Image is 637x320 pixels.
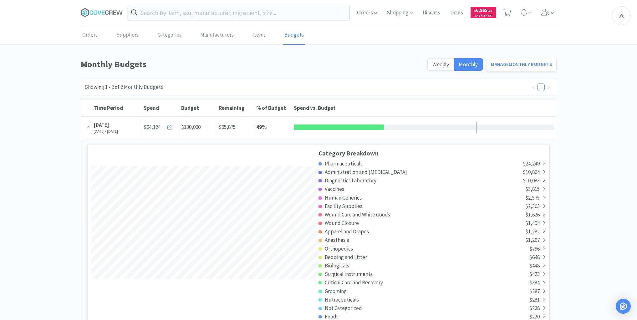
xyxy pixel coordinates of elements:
span: Human Generics [325,194,362,201]
span: Surgical Instruments [325,271,373,277]
span: $24,249 [523,160,540,167]
span: Weekly [432,61,449,68]
div: Budget [181,104,216,111]
a: Orders [81,26,99,45]
div: Spend vs. Budget [294,104,554,111]
span: $2,575 [525,194,540,201]
span: Not Categorized [325,305,362,312]
a: Budgets [283,26,305,45]
span: $228 [529,305,540,312]
i: icon: right [547,86,550,89]
span: $423 [529,271,540,277]
h3: Category Breakdown [318,148,546,158]
a: Deals [448,10,466,16]
span: $648 [529,254,540,261]
span: Apparel and Drapes [325,228,369,235]
li: Next Page [545,84,552,91]
span: Critical Care and Recovery [325,279,383,286]
span: $10,083 [523,177,540,184]
span: Administration and [MEDICAL_DATA] [325,169,407,175]
div: Spend [144,104,178,111]
a: ManageMonthly Budgets [487,58,556,71]
span: $1,626 [525,211,540,218]
span: $384 [529,279,540,286]
span: . 50 [487,9,492,13]
a: Suppliers [115,26,140,45]
span: Vaccines [325,185,344,192]
li: Previous Page [530,84,537,91]
div: Remaining [219,104,253,111]
span: Wound Closure [325,220,359,226]
div: Time Period [94,104,140,111]
span: Monthly [459,61,478,68]
span: Biologicals [325,262,349,269]
strong: 49 % [256,124,267,130]
span: $281 [529,296,540,303]
span: $796 [529,245,540,252]
span: $448 [529,262,540,269]
span: $287 [529,288,540,295]
span: $1,494 [525,220,540,226]
span: $1,282 [525,228,540,235]
span: Cash Back [474,14,492,18]
span: Foods [325,313,339,320]
span: Orthopedics [325,245,353,252]
span: Nutraceuticals [325,296,359,303]
span: $ [474,9,476,13]
span: $10,804 [523,169,540,175]
span: Wound Care and White Goods [325,211,390,218]
span: $130,000 [181,124,201,130]
li: 1 [537,84,545,91]
span: Bedding and Litter [325,254,367,261]
div: [DATE] - [DATE] [94,129,140,134]
span: Facility Supplies [325,203,362,210]
h1: Monthly Budgets [81,57,424,71]
span: 6,965 [474,7,492,13]
span: $2,303 [525,203,540,210]
div: % of Budget [256,104,291,111]
a: Items [251,26,267,45]
span: $1,207 [525,236,540,243]
a: 1 [538,84,544,91]
span: Pharmaceuticals [325,160,363,167]
span: Diagnostics Laboratory [325,177,376,184]
a: $6,965.50Cash Back [471,4,496,21]
input: Search by item, sku, manufacturer, ingredient, size... [128,5,349,20]
a: Categories [156,26,183,45]
i: icon: left [532,86,535,89]
span: $65,875 [219,124,236,130]
span: Grooming [325,288,347,295]
div: Showing 1 - 2 of 2 Monthly Budgets [85,83,163,91]
div: Open Intercom Messenger [616,299,631,314]
span: Anesthesia [325,236,349,243]
span: $220 [529,313,540,320]
span: $3,815 [525,185,540,192]
span: $64,124 [144,123,161,131]
div: [DATE] [94,121,140,129]
a: Discuss [420,10,443,16]
a: Manufacturers [199,26,235,45]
